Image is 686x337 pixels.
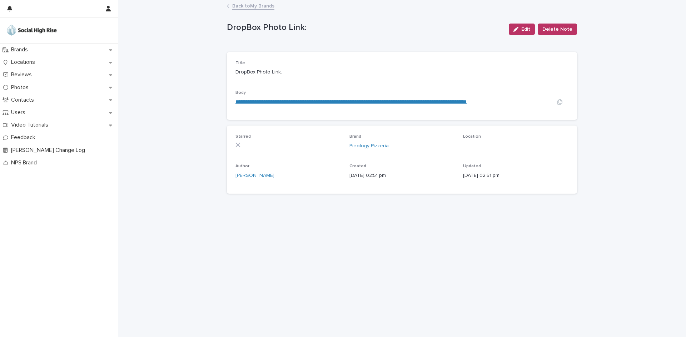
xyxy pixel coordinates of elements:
[542,26,572,33] span: Delete Note
[232,1,274,10] a: Back toMy Brands
[521,27,530,32] span: Edit
[8,97,40,103] p: Contacts
[8,109,31,116] p: Users
[227,22,503,33] p: DropBox Photo Link:
[349,134,361,139] span: Brand
[463,164,481,168] span: Updated
[235,164,249,168] span: Author
[8,159,43,166] p: NPS Brand
[8,134,41,141] p: Feedback
[349,164,366,168] span: Created
[463,134,481,139] span: Location
[235,134,251,139] span: Starred
[8,46,34,53] p: Brands
[509,24,535,35] button: Edit
[8,84,34,91] p: Photos
[235,68,341,76] p: DropBox Photo Link:
[6,23,58,37] img: o5DnuTxEQV6sW9jFYBBf
[235,91,246,95] span: Body
[349,172,455,179] p: [DATE] 02:51 pm
[235,172,274,179] a: [PERSON_NAME]
[8,147,91,154] p: [PERSON_NAME] Change Log
[8,71,38,78] p: Reviews
[538,24,577,35] button: Delete Note
[8,122,54,128] p: Video Tutorials
[349,142,389,150] a: Pieology Pizzeria
[235,61,245,65] span: Title
[463,142,568,150] p: -
[463,172,568,179] p: [DATE] 02:51 pm
[8,59,41,66] p: Locations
